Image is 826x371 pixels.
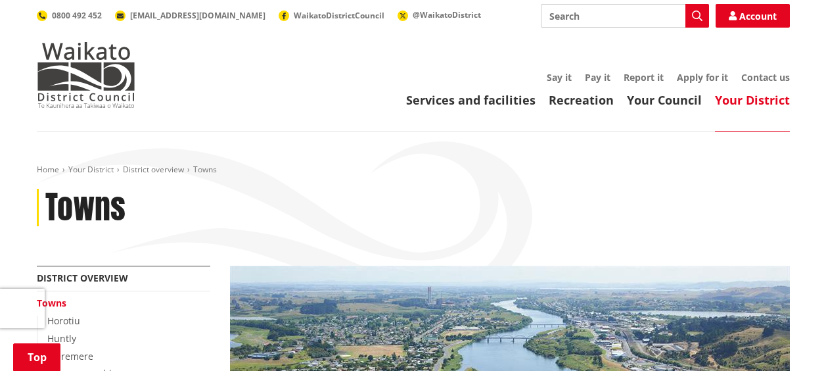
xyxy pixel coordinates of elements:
a: District overview [123,164,184,175]
a: Services and facilities [406,92,536,108]
span: Towns [193,164,217,175]
h1: Towns [45,189,126,227]
a: Apply for it [677,71,728,84]
a: 0800 492 452 [37,10,102,21]
a: Towns [37,297,66,309]
a: Pay it [585,71,610,84]
a: Report it [624,71,664,84]
a: District overview [37,272,128,284]
a: Top [13,343,60,371]
a: Your Council [627,92,702,108]
span: [EMAIL_ADDRESS][DOMAIN_NAME] [130,10,265,21]
img: Waikato District Council - Te Kaunihera aa Takiwaa o Waikato [37,42,135,108]
a: Meremere [47,350,93,362]
a: Your District [715,92,790,108]
span: @WaikatoDistrict [413,9,481,20]
span: 0800 492 452 [52,10,102,21]
a: Contact us [741,71,790,84]
a: Your District [68,164,114,175]
a: WaikatoDistrictCouncil [279,10,384,21]
a: [EMAIL_ADDRESS][DOMAIN_NAME] [115,10,265,21]
nav: breadcrumb [37,164,790,176]
a: @WaikatoDistrict [398,9,481,20]
a: Huntly [47,332,76,345]
a: Say it [547,71,572,84]
a: Recreation [549,92,614,108]
a: Account [716,4,790,28]
a: Home [37,164,59,175]
input: Search input [541,4,709,28]
span: WaikatoDistrictCouncil [294,10,384,21]
a: Horotiu [47,314,80,327]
